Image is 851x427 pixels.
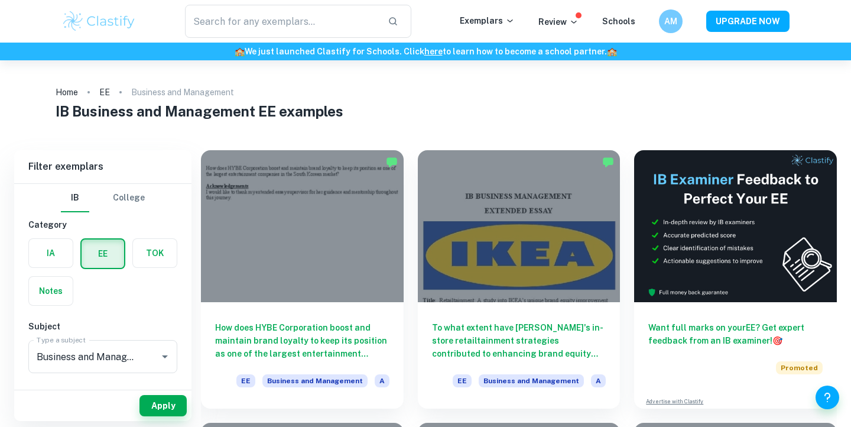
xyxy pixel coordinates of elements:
input: Search for any exemplars... [185,5,378,38]
button: Apply [139,395,187,416]
span: 🎯 [772,336,782,345]
button: Open [157,348,173,365]
img: Clastify logo [61,9,137,33]
span: EE [236,374,255,387]
button: IA [29,239,73,267]
a: Advertise with Clastify [646,397,703,406]
a: here [424,47,443,56]
button: Notes [29,277,73,305]
h6: Subject [28,320,177,333]
span: A [375,374,389,387]
p: Business and Management [131,86,234,99]
button: UPGRADE NOW [706,11,790,32]
div: Filter type choice [61,184,145,212]
a: EE [99,84,110,101]
h6: Want full marks on your EE ? Get expert feedback from an IB examiner! [648,321,823,347]
h6: Category [28,218,177,231]
button: College [113,184,145,212]
span: Business and Management [479,374,584,387]
button: AM [659,9,683,33]
a: Want full marks on yourEE? Get expert feedback from an IB examiner!PromotedAdvertise with Clastify [634,150,837,409]
span: EE [453,374,472,387]
p: Exemplars [460,14,515,27]
span: 🏫 [235,47,245,56]
button: IB [61,184,89,212]
span: Promoted [776,361,823,374]
a: Schools [602,17,635,26]
button: Help and Feedback [816,386,839,409]
h1: IB Business and Management EE examples [56,101,796,122]
span: 🏫 [607,47,617,56]
h6: Filter exemplars [14,150,191,183]
a: How does HYBE Corporation boost and maintain brand loyalty to keep its position as one of the lar... [201,150,404,409]
h6: AM [664,15,678,28]
h6: We just launched Clastify for Schools. Click to learn how to become a school partner. [2,45,849,58]
span: A [591,374,606,387]
button: TOK [133,239,177,267]
p: Review [538,15,579,28]
h6: To what extent have [PERSON_NAME]'s in-store retailtainment strategies contributed to enhancing b... [432,321,606,360]
h6: How does HYBE Corporation boost and maintain brand loyalty to keep its position as one of the lar... [215,321,389,360]
img: Marked [602,156,614,168]
label: Type a subject [37,335,86,345]
a: To what extent have [PERSON_NAME]'s in-store retailtainment strategies contributed to enhancing b... [418,150,621,409]
img: Thumbnail [634,150,837,302]
button: EE [82,240,124,268]
img: Marked [386,156,398,168]
span: Business and Management [262,374,368,387]
a: Home [56,84,78,101]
